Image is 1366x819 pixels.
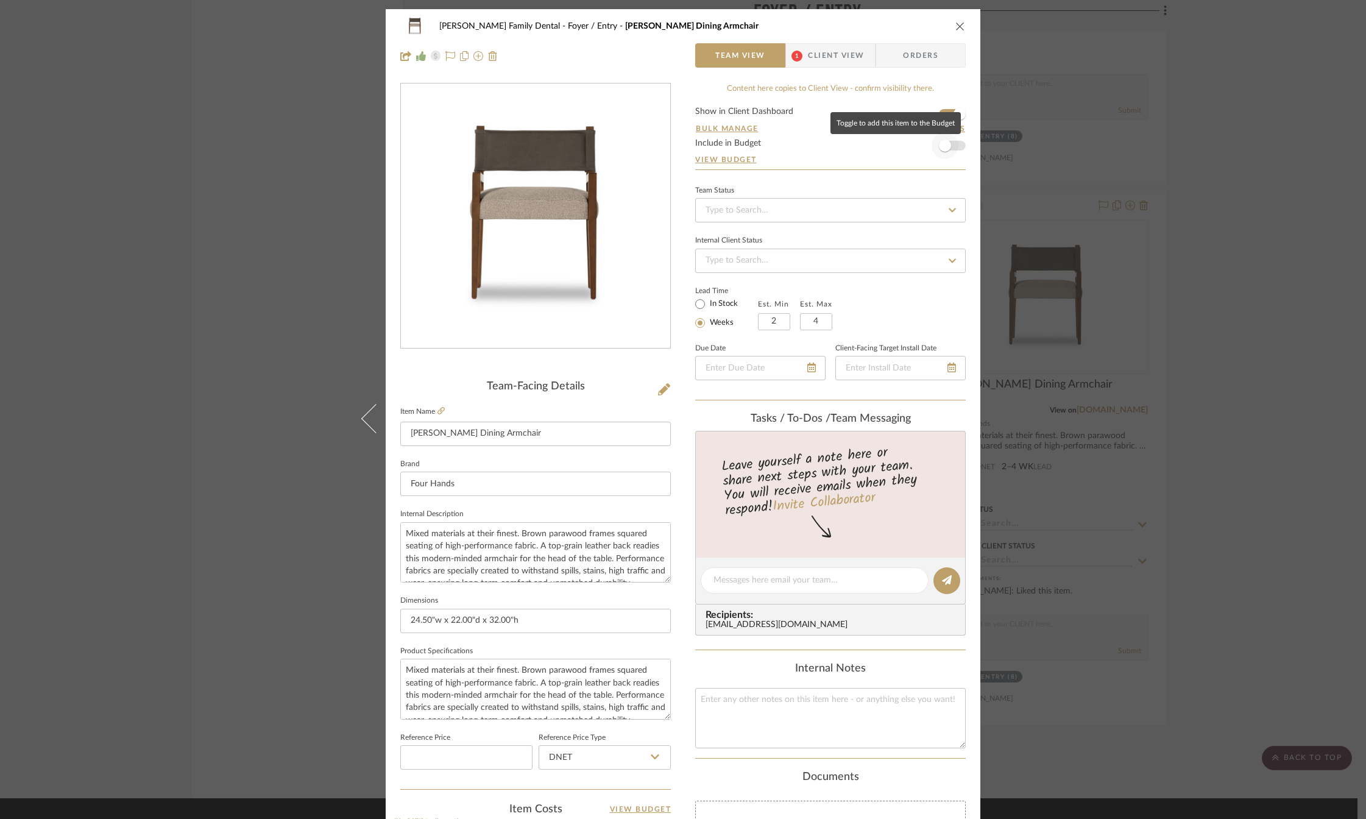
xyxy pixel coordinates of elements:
label: Est. Max [800,300,832,308]
img: Remove from project [488,51,498,61]
label: Reference Price Type [539,735,606,741]
span: Client View [808,43,864,68]
button: close [955,21,966,32]
mat-radio-group: Select item type [695,296,758,330]
label: Weeks [707,317,734,328]
div: 0 [401,84,670,349]
div: Leave yourself a note here or share next steps with your team. You will receive emails when they ... [694,439,968,521]
label: Dimensions [400,598,438,604]
label: Brand [400,461,420,467]
a: View Budget [610,802,671,817]
a: View Budget [695,155,966,165]
label: Lead Time [695,285,758,296]
span: [PERSON_NAME] Family Dental [439,22,568,30]
span: Foyer / Entry [568,22,625,30]
div: Team-Facing Details [400,380,671,394]
div: Internal Notes [695,662,966,676]
img: 17dd493f-ca99-4f56-b8f9-1d59ff096238_436x436.jpg [403,84,668,349]
span: 1 [791,51,802,62]
label: Internal Description [400,511,464,517]
input: Type to Search… [695,249,966,273]
span: Team View [715,43,765,68]
label: Est. Min [758,300,789,308]
label: In Stock [707,299,738,310]
div: Item Costs [400,802,671,817]
input: Enter Brand [400,472,671,496]
span: [PERSON_NAME] Dining Armchair [625,22,759,30]
button: Dashboard Settings [865,123,966,134]
div: Documents [695,771,966,784]
span: Orders [890,43,952,68]
span: Tasks / To-Dos / [751,413,830,424]
label: Product Specifications [400,648,473,654]
div: Content here copies to Client View - confirm visibility there. [695,83,966,95]
label: Client-Facing Target Install Date [835,346,936,352]
input: Enter Due Date [695,356,826,380]
input: Type to Search… [695,198,966,222]
div: Team Status [695,188,734,194]
div: team Messaging [695,413,966,426]
button: Bulk Manage [695,123,759,134]
input: Enter the dimensions of this item [400,609,671,633]
img: 17dd493f-ca99-4f56-b8f9-1d59ff096238_48x40.jpg [400,14,430,38]
input: Enter Item Name [400,422,671,446]
label: Reference Price [400,735,450,741]
div: [EMAIL_ADDRESS][DOMAIN_NAME] [706,620,960,630]
span: Recipients: [706,609,960,620]
label: Item Name [400,406,445,417]
input: Enter Install Date [835,356,966,380]
label: Due Date [695,346,726,352]
a: Invite Collaborator [772,487,876,518]
div: Internal Client Status [695,238,762,244]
